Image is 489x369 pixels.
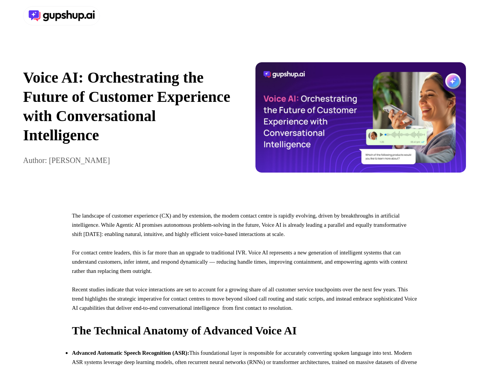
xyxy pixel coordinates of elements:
span: Advanced Automatic Speech Recognition (ASR): [72,350,189,356]
span: Recent studies indicate that voice interactions are set to account for a growing share of all cus... [72,286,417,311]
span: For contact centre leaders, this is far more than an upgrade to traditional IVR. Voice AI represe... [72,249,407,274]
span: The landscape of customer experience (CX) and by extension, the modern contact centre is rapidly ... [72,213,406,237]
span: Author: [PERSON_NAME] [23,156,110,165]
span: The Technical Anatomy of Advanced Voice AI [72,324,297,337]
p: Voice AI: Orchestrating the Future of Customer Experience with Conversational Intelligence [23,68,234,145]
